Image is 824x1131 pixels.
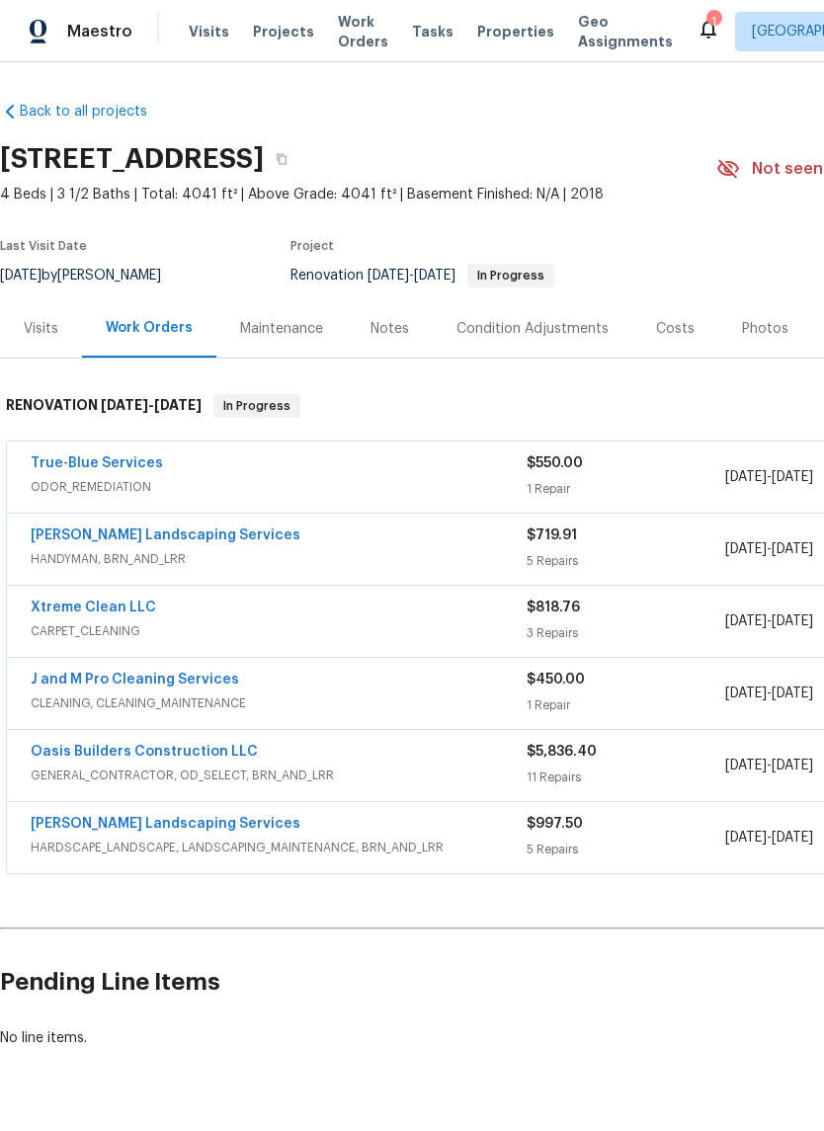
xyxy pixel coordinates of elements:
[154,398,202,412] span: [DATE]
[31,601,156,614] a: Xtreme Clean LLC
[31,456,163,470] a: True-Blue Services
[106,318,193,338] div: Work Orders
[477,22,554,41] span: Properties
[527,673,585,687] span: $450.00
[527,767,725,787] div: 11 Repairs
[412,25,453,39] span: Tasks
[368,269,409,283] span: [DATE]
[725,828,813,848] span: -
[24,319,58,339] div: Visits
[527,695,725,715] div: 1 Repair
[31,838,527,857] span: HARDSCAPE_LANDSCAPE, LANDSCAPING_MAINTENANCE, BRN_AND_LRR
[742,319,788,339] div: Photos
[290,269,554,283] span: Renovation
[725,684,813,703] span: -
[527,745,597,759] span: $5,836.40
[6,394,202,418] h6: RENOVATION
[253,22,314,41] span: Projects
[772,831,813,845] span: [DATE]
[240,319,323,339] div: Maintenance
[189,22,229,41] span: Visits
[290,240,334,252] span: Project
[527,456,583,470] span: $550.00
[772,687,813,700] span: [DATE]
[527,479,725,499] div: 1 Repair
[101,398,148,412] span: [DATE]
[772,470,813,484] span: [DATE]
[456,319,609,339] div: Condition Adjustments
[31,766,527,785] span: GENERAL_CONTRACTOR, OD_SELECT, BRN_AND_LRR
[527,623,725,643] div: 3 Repairs
[527,601,580,614] span: $818.76
[31,693,527,713] span: CLEANING, CLEANING_MAINTENANCE
[338,12,388,51] span: Work Orders
[772,759,813,772] span: [DATE]
[414,269,455,283] span: [DATE]
[31,549,527,569] span: HANDYMAN, BRN_AND_LRR
[725,756,813,775] span: -
[706,12,720,32] div: 1
[101,398,202,412] span: -
[527,528,577,542] span: $719.91
[31,673,239,687] a: J and M Pro Cleaning Services
[725,542,767,556] span: [DATE]
[31,477,527,497] span: ODOR_REMEDIATION
[725,687,767,700] span: [DATE]
[264,141,299,177] button: Copy Address
[725,470,767,484] span: [DATE]
[67,22,132,41] span: Maestro
[725,614,767,628] span: [DATE]
[31,528,300,542] a: [PERSON_NAME] Landscaping Services
[527,817,583,831] span: $997.50
[725,831,767,845] span: [DATE]
[527,551,725,571] div: 5 Repairs
[578,12,673,51] span: Geo Assignments
[215,396,298,416] span: In Progress
[656,319,695,339] div: Costs
[725,759,767,772] span: [DATE]
[725,539,813,559] span: -
[31,621,527,641] span: CARPET_CLEANING
[31,745,258,759] a: Oasis Builders Construction LLC
[469,270,552,282] span: In Progress
[725,467,813,487] span: -
[31,817,300,831] a: [PERSON_NAME] Landscaping Services
[772,542,813,556] span: [DATE]
[527,840,725,859] div: 5 Repairs
[368,269,455,283] span: -
[772,614,813,628] span: [DATE]
[725,611,813,631] span: -
[371,319,409,339] div: Notes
